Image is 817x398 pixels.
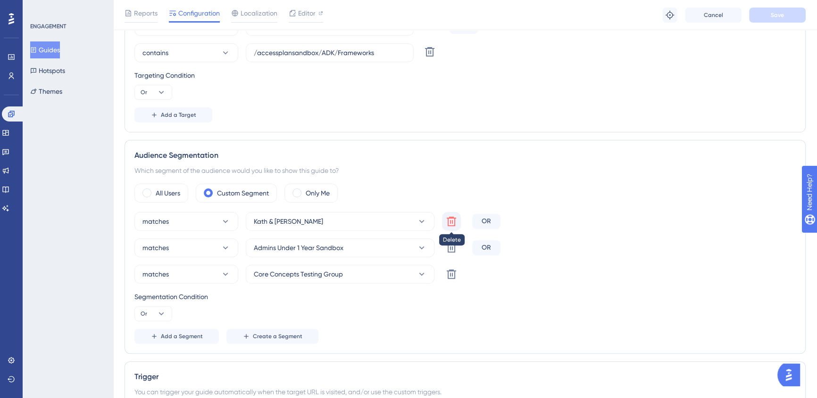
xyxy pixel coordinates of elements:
[704,11,723,19] span: Cancel
[254,216,323,227] span: Kath & [PERSON_NAME]
[134,265,238,284] button: matches
[134,212,238,231] button: matches
[472,214,500,229] div: OR
[771,11,784,19] span: Save
[30,41,60,58] button: Guides
[30,83,62,100] button: Themes
[217,187,269,199] label: Custom Segment
[134,386,796,398] div: You can trigger your guide automatically when the target URL is visited, and/or use the custom tr...
[22,2,59,14] span: Need Help?
[254,242,343,253] span: Admins Under 1 Year Sandbox
[141,89,147,96] span: Or
[134,85,172,100] button: Or
[254,268,343,280] span: Core Concepts Testing Group
[178,8,220,19] span: Configuration
[134,329,219,344] button: Add a Segment
[161,333,203,340] span: Add a Segment
[253,333,302,340] span: Create a Segment
[777,361,806,389] iframe: UserGuiding AI Assistant Launcher
[134,371,796,382] div: Trigger
[30,62,65,79] button: Hotspots
[241,8,277,19] span: Localization
[134,43,238,62] button: contains
[685,8,742,23] button: Cancel
[246,212,434,231] button: Kath & [PERSON_NAME]
[134,238,238,257] button: matches
[142,216,169,227] span: matches
[134,291,796,302] div: Segmentation Condition
[246,238,434,257] button: Admins Under 1 Year Sandbox
[142,268,169,280] span: matches
[749,8,806,23] button: Save
[226,329,318,344] button: Create a Segment
[156,187,180,199] label: All Users
[134,107,212,122] button: Add a Target
[134,165,796,176] div: Which segment of the audience would you like to show this guide to?
[298,8,316,19] span: Editor
[254,48,406,58] input: yourwebsite.com/path
[246,265,434,284] button: Core Concepts Testing Group
[134,150,796,161] div: Audience Segmentation
[142,242,169,253] span: matches
[141,310,147,317] span: Or
[306,187,330,199] label: Only Me
[134,8,158,19] span: Reports
[134,306,172,321] button: Or
[30,23,66,30] div: ENGAGEMENT
[142,47,168,58] span: contains
[134,70,796,81] div: Targeting Condition
[161,111,196,119] span: Add a Target
[472,240,500,255] div: OR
